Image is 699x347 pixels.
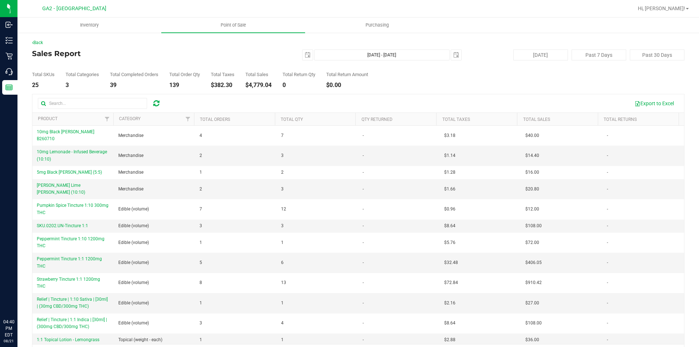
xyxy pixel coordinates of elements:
[444,186,455,193] span: $1.66
[37,223,88,228] span: SKU.0202.UN-Tincture 1:1
[525,206,539,213] span: $12.00
[37,129,94,141] span: 10mg Black [PERSON_NAME] B260710
[525,239,539,246] span: $72.00
[200,259,202,266] span: 5
[638,5,685,11] span: Hi, [PERSON_NAME]!
[607,239,608,246] span: -
[118,259,149,266] span: Edible (volume)
[525,320,542,327] span: $108.00
[363,222,364,229] span: -
[356,22,399,28] span: Purchasing
[119,116,141,121] a: Category
[211,72,234,77] div: Total Taxes
[444,206,455,213] span: $0.96
[110,72,158,77] div: Total Completed Orders
[5,84,13,91] inline-svg: Reports
[118,300,149,307] span: Edible (volume)
[604,117,637,122] a: Total Returns
[169,72,200,77] div: Total Order Qty
[37,297,108,309] span: Relief | Tincture | 1:10 Sativa | [30ml] | (30mg CBD/300mg THC)
[281,186,284,193] span: 3
[607,169,608,176] span: -
[245,82,272,88] div: $4,779.04
[444,169,455,176] span: $1.28
[161,17,305,33] a: Point of Sale
[363,279,364,286] span: -
[37,256,102,268] span: Peppermint Tincture 1:1 1200mg THC
[363,336,364,343] span: -
[444,239,455,246] span: $5.76
[362,117,392,122] a: Qty Returned
[3,338,14,344] p: 08/21
[363,132,364,139] span: -
[607,336,608,343] span: -
[607,222,608,229] span: -
[572,50,626,60] button: Past 7 Days
[607,186,608,193] span: -
[182,113,194,125] a: Filter
[607,279,608,286] span: -
[118,279,149,286] span: Edible (volume)
[525,279,542,286] span: $910.42
[37,170,102,175] span: 5mg Black [PERSON_NAME] (5:5)
[607,320,608,327] span: -
[363,259,364,266] span: -
[32,40,43,45] a: Back
[281,300,284,307] span: 1
[32,50,249,58] h4: Sales Report
[37,203,108,215] span: Pumpkin Spice Tincture 1:10 300mg THC
[281,206,286,213] span: 12
[607,132,608,139] span: -
[200,222,202,229] span: 3
[37,149,107,161] span: 10mg Lemonade - Infused Beverage (10:10)
[118,239,149,246] span: Edible (volume)
[5,52,13,60] inline-svg: Retail
[5,21,13,28] inline-svg: Inbound
[281,320,284,327] span: 4
[525,152,539,159] span: $14.40
[169,82,200,88] div: 139
[200,239,202,246] span: 1
[283,82,315,88] div: 0
[363,169,364,176] span: -
[37,317,107,329] span: Relief | Tincture | 1:1 Indica | [30ml] | (300mg CBD/300mg THC)
[525,259,542,266] span: $406.05
[281,222,284,229] span: 3
[200,169,202,176] span: 1
[523,117,550,122] a: Total Sales
[363,239,364,246] span: -
[281,239,284,246] span: 1
[444,132,455,139] span: $3.18
[200,336,202,343] span: 1
[118,186,143,193] span: Merchandise
[630,97,679,110] button: Export to Excel
[363,186,364,193] span: -
[37,183,85,195] span: [PERSON_NAME] Lime [PERSON_NAME] (10:10)
[442,117,470,122] a: Total Taxes
[281,259,284,266] span: 6
[281,336,284,343] span: 1
[444,152,455,159] span: $1.14
[118,152,143,159] span: Merchandise
[37,236,104,248] span: Peppermint Tincture 1:10 1200mg THC
[17,17,161,33] a: Inventory
[630,50,684,60] button: Past 30 Days
[5,37,13,44] inline-svg: Inventory
[7,289,29,311] iframe: Resource center
[118,320,149,327] span: Edible (volume)
[200,206,202,213] span: 7
[363,320,364,327] span: -
[70,22,108,28] span: Inventory
[363,152,364,159] span: -
[363,300,364,307] span: -
[211,22,256,28] span: Point of Sale
[118,169,143,176] span: Merchandise
[281,169,284,176] span: 2
[110,82,158,88] div: 39
[5,68,13,75] inline-svg: Call Center
[525,300,539,307] span: $27.00
[525,186,539,193] span: $20.80
[525,169,539,176] span: $16.00
[42,5,106,12] span: GA2 - [GEOGRAPHIC_DATA]
[200,132,202,139] span: 4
